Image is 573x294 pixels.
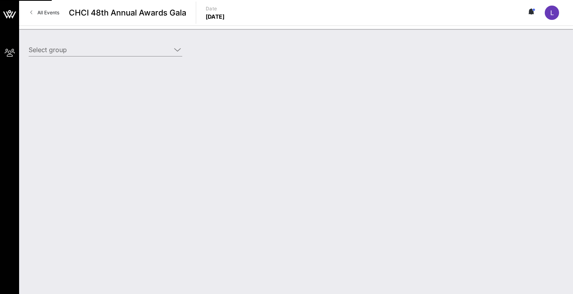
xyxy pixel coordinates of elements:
[37,10,59,16] span: All Events
[25,6,64,19] a: All Events
[206,13,225,21] p: [DATE]
[69,7,186,19] span: CHCI 48th Annual Awards Gala
[206,5,225,13] p: Date
[550,9,554,17] span: L
[545,6,559,20] div: L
